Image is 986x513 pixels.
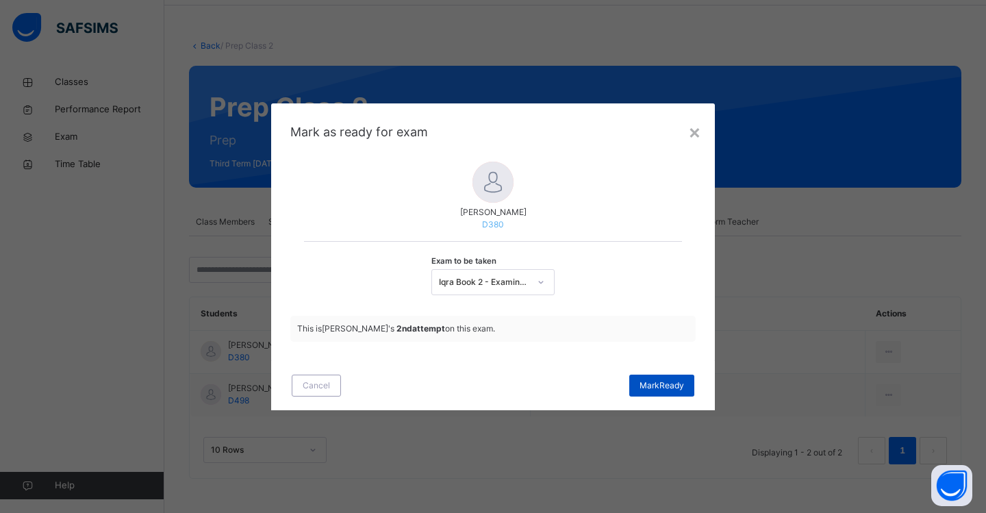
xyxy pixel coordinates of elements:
[304,206,682,218] span: [PERSON_NAME]
[290,125,428,139] span: Mark as ready for exam
[688,117,701,146] div: ×
[431,255,496,267] span: Exam to be taken
[297,323,495,334] span: This is [PERSON_NAME] 's on this exam.
[303,379,330,392] span: Cancel
[304,218,682,231] span: D380
[396,323,445,334] b: 2nd attempt
[439,276,529,288] div: Iqra Book 2 - Examination
[931,465,972,506] button: Open asap
[640,379,684,392] span: Mark Ready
